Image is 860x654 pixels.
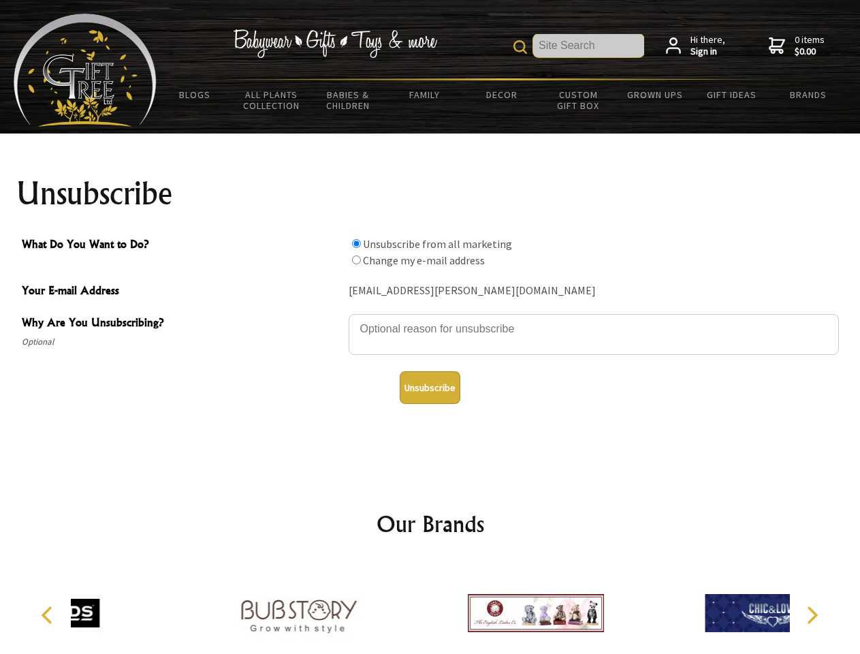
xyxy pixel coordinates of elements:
span: Optional [22,334,342,350]
a: 0 items$0.00 [769,34,825,58]
button: Unsubscribe [400,371,460,404]
input: What Do You Want to Do? [352,239,361,248]
span: Your E-mail Address [22,282,342,302]
span: Hi there, [690,34,725,58]
a: Family [387,80,464,109]
a: Babies & Children [310,80,387,120]
a: All Plants Collection [234,80,310,120]
label: Unsubscribe from all marketing [363,237,512,251]
h1: Unsubscribe [16,177,844,210]
img: Babywear - Gifts - Toys & more [233,29,437,58]
a: Grown Ups [616,80,693,109]
button: Previous [34,600,64,630]
a: Decor [463,80,540,109]
input: What Do You Want to Do? [352,255,361,264]
span: 0 items [795,33,825,58]
textarea: Why Are You Unsubscribing? [349,314,839,355]
div: [EMAIL_ADDRESS][PERSON_NAME][DOMAIN_NAME] [349,281,839,302]
h2: Our Brands [27,508,833,540]
span: Why Are You Unsubscribing? [22,314,342,334]
button: Next [797,600,827,630]
strong: $0.00 [795,46,825,58]
span: What Do You Want to Do? [22,236,342,255]
label: Change my e-mail address [363,253,485,267]
a: Hi there,Sign in [666,34,725,58]
img: Babyware - Gifts - Toys and more... [14,14,157,127]
a: Custom Gift Box [540,80,617,120]
a: BLOGS [157,80,234,109]
a: Brands [770,80,847,109]
input: Site Search [533,34,644,57]
strong: Sign in [690,46,725,58]
a: Gift Ideas [693,80,770,109]
img: product search [513,40,527,54]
